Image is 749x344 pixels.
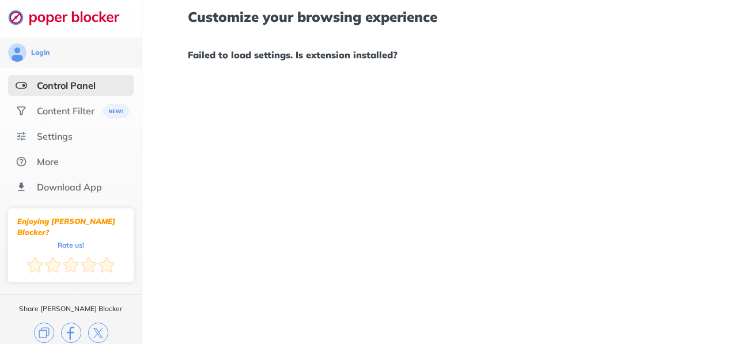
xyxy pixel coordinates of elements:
div: Rate us! [58,242,84,248]
img: facebook.svg [61,323,81,343]
div: Login [31,48,50,57]
div: Content Filter [37,105,94,117]
div: Enjoying [PERSON_NAME] Blocker? [17,216,124,238]
img: features-selected.svg [16,80,27,91]
img: copy.svg [34,323,54,343]
h1: Customize your browsing experience [188,9,703,24]
img: about.svg [16,156,27,167]
img: menuBanner.svg [99,104,127,118]
h1: Failed to load settings. Is extension installed? [188,47,703,62]
div: Settings [37,130,73,142]
img: download-app.svg [16,181,27,193]
img: logo-webpage.svg [8,9,132,25]
img: x.svg [88,323,108,343]
div: Download App [37,181,102,193]
div: Control Panel [37,80,96,91]
img: settings.svg [16,130,27,142]
img: avatar.svg [8,43,27,62]
div: More [37,156,59,167]
div: Share [PERSON_NAME] Blocker [19,304,123,313]
img: social.svg [16,105,27,117]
